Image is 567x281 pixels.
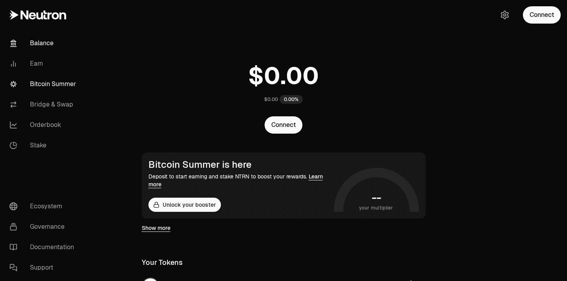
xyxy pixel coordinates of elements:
a: Documentation [3,237,85,257]
a: Show more [142,224,170,232]
button: Connect [523,6,561,24]
a: Balance [3,33,85,53]
button: Unlock your booster [148,198,221,212]
a: Stake [3,135,85,156]
div: Bitcoin Summer is here [148,159,331,170]
a: Governance [3,217,85,237]
a: Orderbook [3,115,85,135]
a: Bridge & Swap [3,94,85,115]
a: Ecosystem [3,196,85,217]
div: $0.00 [264,96,278,103]
div: 0.00% [280,95,303,104]
div: Your Tokens [142,257,183,268]
div: Deposit to start earning and stake NTRN to boost your rewards. [148,173,331,188]
a: Bitcoin Summer [3,74,85,94]
h1: -- [372,191,381,204]
span: your multiplier [359,204,393,212]
button: Connect [265,116,302,134]
a: Support [3,257,85,278]
a: Earn [3,53,85,74]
